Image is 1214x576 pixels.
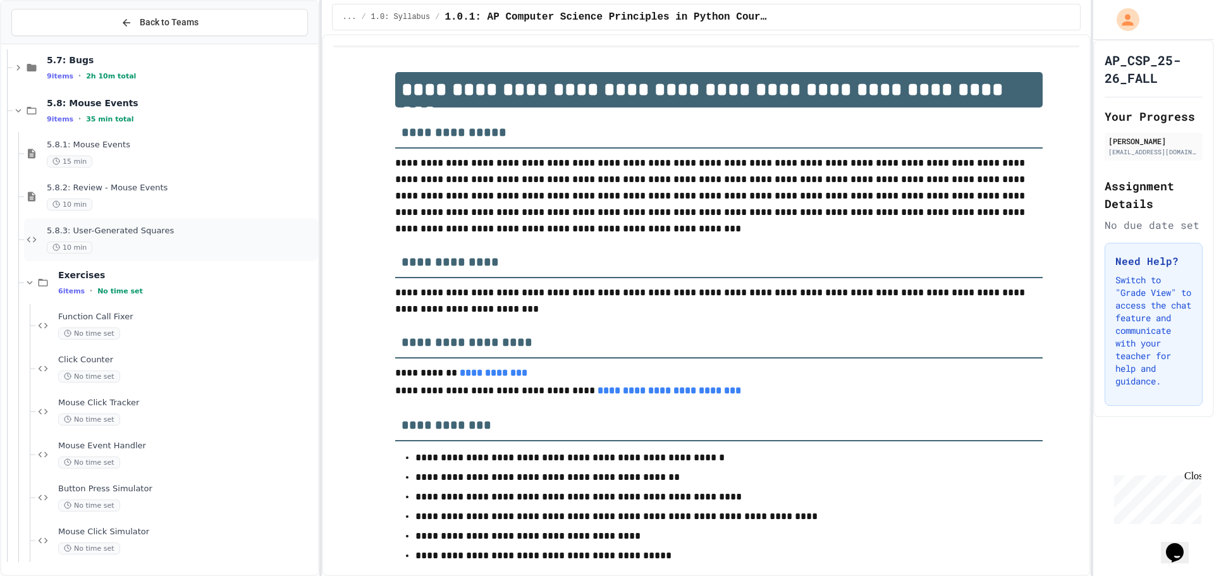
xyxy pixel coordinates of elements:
span: 35 min total [86,115,133,123]
span: Click Counter [58,355,316,365]
span: Mouse Click Simulator [58,527,316,537]
span: 1.0.1: AP Computer Science Principles in Python Course Syllabus [445,9,768,25]
span: 9 items [47,72,73,80]
span: ... [343,12,357,22]
span: / [435,12,439,22]
h1: AP_CSP_25-26_FALL [1105,51,1203,87]
h3: Need Help? [1115,254,1192,269]
span: • [78,71,81,81]
div: My Account [1103,5,1143,34]
span: 6 items [58,287,85,295]
span: No time set [58,328,120,340]
span: Function Call Fixer [58,312,316,322]
span: • [90,286,92,296]
span: Mouse Event Handler [58,441,316,451]
span: No time set [97,287,143,295]
span: Exercises [58,269,316,281]
span: 5.8.1: Mouse Events [47,140,316,150]
span: 10 min [47,199,92,211]
span: Back to Teams [140,16,199,29]
iframe: chat widget [1161,525,1201,563]
span: 9 items [47,115,73,123]
span: No time set [58,371,120,383]
span: Mouse Click Tracker [58,398,316,408]
span: No time set [58,414,120,426]
span: 5.8: Mouse Events [47,97,316,109]
span: Button Press Simulator [58,484,316,494]
span: 2h 10m total [86,72,136,80]
span: 1.0: Syllabus [371,12,431,22]
span: 10 min [47,242,92,254]
span: No time set [58,457,120,469]
div: No due date set [1105,218,1203,233]
div: [PERSON_NAME] [1108,135,1199,147]
div: Chat with us now!Close [5,5,87,80]
span: / [361,12,365,22]
h2: Your Progress [1105,107,1203,125]
button: Back to Teams [11,9,308,36]
p: Switch to "Grade View" to access the chat feature and communicate with your teacher for help and ... [1115,274,1192,388]
h2: Assignment Details [1105,177,1203,212]
span: • [78,114,81,124]
div: [EMAIL_ADDRESS][DOMAIN_NAME] [1108,147,1199,157]
span: No time set [58,542,120,555]
span: 5.8.2: Review - Mouse Events [47,183,316,193]
span: No time set [58,499,120,512]
span: 15 min [47,156,92,168]
span: 5.7: Bugs [47,54,316,66]
iframe: chat widget [1109,470,1201,524]
span: 5.8.3: User-Generated Squares [47,226,316,236]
